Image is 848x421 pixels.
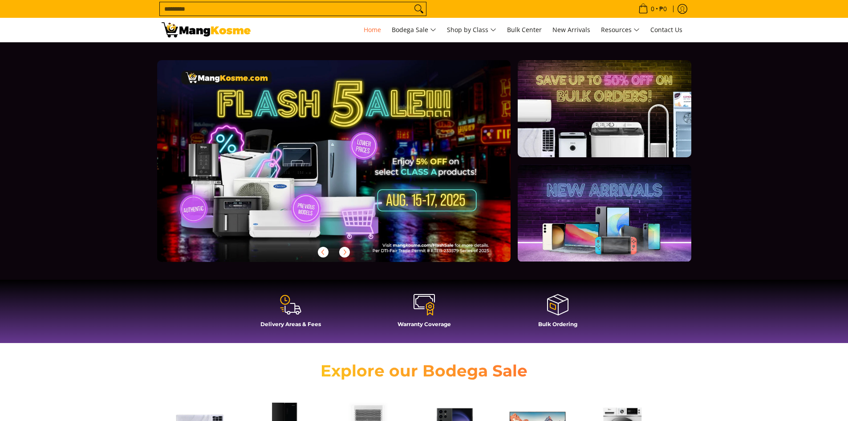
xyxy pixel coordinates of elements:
[359,18,385,42] a: Home
[650,25,682,34] span: Contact Us
[442,18,501,42] a: Shop by Class
[548,18,595,42] a: New Arrivals
[495,321,620,327] h4: Bulk Ordering
[658,6,668,12] span: ₱0
[364,25,381,34] span: Home
[601,25,640,36] span: Resources
[335,242,354,262] button: Next
[495,293,620,334] a: Bulk Ordering
[636,4,669,14] span: •
[596,18,644,42] a: Resources
[362,293,487,334] a: Warranty Coverage
[313,242,333,262] button: Previous
[412,2,426,16] button: Search
[447,25,496,36] span: Shop by Class
[552,25,590,34] span: New Arrivals
[646,18,687,42] a: Contact Us
[260,18,687,42] nav: Main Menu
[162,22,251,37] img: Mang Kosme: Your Home Appliances Warehouse Sale Partner!
[387,18,441,42] a: Bodega Sale
[228,321,353,327] h4: Delivery Areas & Fees
[392,25,436,36] span: Bodega Sale
[228,293,353,334] a: Delivery Areas & Fees
[362,321,487,327] h4: Warranty Coverage
[503,18,546,42] a: Bulk Center
[507,25,542,34] span: Bulk Center
[157,60,540,276] a: More
[295,361,553,381] h2: Explore our Bodega Sale
[649,6,656,12] span: 0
